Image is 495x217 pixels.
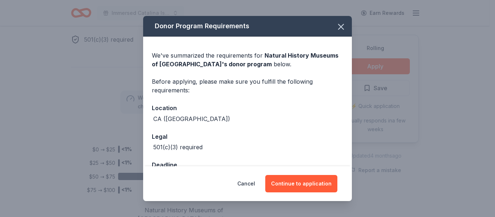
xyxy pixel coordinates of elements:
[237,175,255,192] button: Cancel
[152,77,343,95] div: Before applying, please make sure you fulfill the following requirements:
[152,103,343,113] div: Location
[152,132,343,141] div: Legal
[152,51,343,68] div: We've summarized the requirements for below.
[153,143,203,151] div: 501(c)(3) required
[153,114,230,123] div: CA ([GEOGRAPHIC_DATA])
[152,160,343,170] div: Deadline
[265,175,337,192] button: Continue to application
[143,16,352,37] div: Donor Program Requirements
